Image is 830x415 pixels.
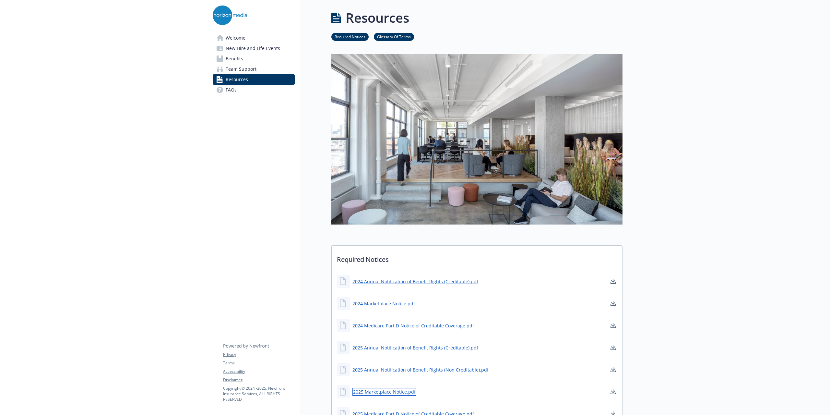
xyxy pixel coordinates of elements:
[609,388,617,396] a: download document
[609,344,617,351] a: download document
[223,352,294,358] a: Privacy
[352,278,478,285] a: 2024 Annual Notification of Benefit Rights (Creditable).pdf
[332,246,622,270] p: Required Notices
[226,33,245,43] span: Welcome
[223,369,294,374] a: Accessibility
[223,360,294,366] a: Terms
[609,366,617,373] a: download document
[352,344,478,351] a: 2025 Annual Notification of Benefit Rights (Creditable).pdf
[213,54,295,64] a: Benefits
[226,85,237,95] span: FAQs
[226,43,280,54] span: New Hire and Life Events
[226,54,243,64] span: Benefits
[352,300,415,307] a: 2024 Marketplace Notice.pdf
[226,64,256,74] span: Team Support
[223,385,294,402] p: Copyright © 2024 - 2025 , Newfront Insurance Services, ALL RIGHTS RESERVED
[226,74,248,85] span: Resources
[346,8,409,28] h1: Resources
[352,388,416,396] a: 2025 Marketplace Notice.pdf
[213,74,295,85] a: Resources
[609,322,617,329] a: download document
[223,377,294,383] a: Disclaimer
[213,64,295,74] a: Team Support
[609,277,617,285] a: download document
[352,322,474,329] a: 2024 Medicare Part D Notice of Creditable Coverage.pdf
[213,85,295,95] a: FAQs
[609,299,617,307] a: download document
[331,54,622,225] img: resources page banner
[213,43,295,54] a: New Hire and Life Events
[213,33,295,43] a: Welcome
[331,33,369,40] a: Required Notices
[374,33,414,40] a: Glossary Of Terms
[352,366,489,373] a: 2025 Annual Notification of Benefit Rights (Non Creditable).pdf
